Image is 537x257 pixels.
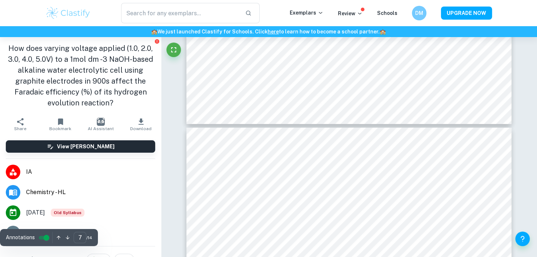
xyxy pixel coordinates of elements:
h6: View [PERSON_NAME] [57,142,115,150]
h6: DM [415,9,423,17]
button: Download [121,114,161,134]
span: IA [26,168,155,176]
button: AI Assistant [80,114,121,134]
button: Help and Feedback [515,232,530,246]
p: 7 [26,229,30,237]
button: Bookmark [40,114,80,134]
span: / 14 [86,234,92,241]
div: Starting from the May 2025 session, the Chemistry IA requirements have changed. It's OK to refer ... [51,209,84,217]
p: Review [338,9,363,17]
button: UPGRADE NOW [441,7,492,20]
span: Annotations [6,234,35,241]
span: Download [130,126,152,131]
span: Share [14,126,26,131]
h6: We just launched Clastify for Schools. Click to learn how to become a school partner. [1,28,536,36]
button: Report issue [154,39,160,44]
span: Bookmark [49,126,71,131]
span: [DATE] [26,208,45,217]
a: Schools [377,10,397,16]
p: Exemplars [290,9,323,17]
span: 🏫 [380,29,386,35]
button: DM [412,6,426,20]
img: Clastify logo [45,6,91,20]
span: Old Syllabus [51,209,84,217]
a: here [268,29,279,35]
input: Search for any exemplars... [121,3,240,23]
span: 🏫 [151,29,157,35]
span: Chemistry - HL [26,188,155,197]
button: Fullscreen [166,43,181,57]
button: View [PERSON_NAME] [6,140,155,153]
h1: How does varying voltage applied (1.0, 2.0, 3.0, 4.0, 5.0V) to a 1mol dm -3 NaOH-based alkaline w... [6,43,155,108]
img: AI Assistant [97,118,105,126]
span: AI Assistant [88,126,114,131]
